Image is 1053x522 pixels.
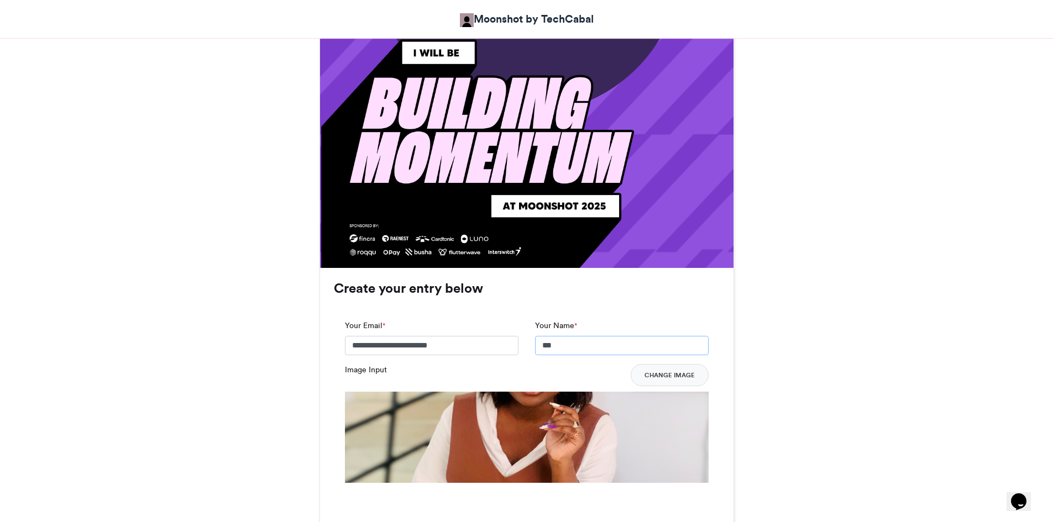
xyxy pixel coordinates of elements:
[321,39,635,280] img: 1758644270.518-78e85bca2c0bcac1f7470696c95d860e6e11da4a.png
[345,320,385,331] label: Your Email
[1007,478,1042,511] iframe: chat widget
[460,13,474,27] img: Moonshot by TechCabal
[345,364,387,376] label: Image Input
[334,282,720,295] h3: Create your entry below
[460,11,594,27] a: Moonshot by TechCabal
[535,320,577,331] label: Your Name
[631,364,709,386] button: Change Image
